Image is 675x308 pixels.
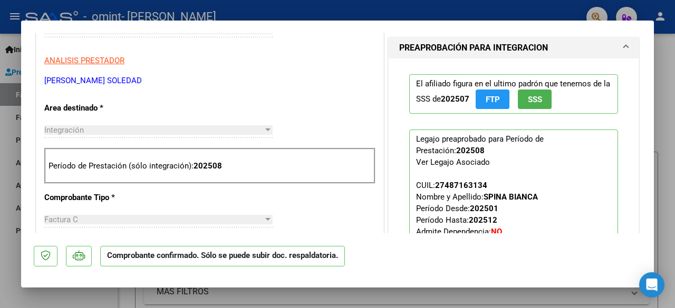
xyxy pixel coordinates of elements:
div: Open Intercom Messenger [639,272,664,297]
h1: PREAPROBACIÓN PARA INTEGRACION [399,42,548,54]
div: 27487163134 [435,180,487,191]
span: CUIL: Nombre y Apellido: Período Desde: Período Hasta: Admite Dependencia: [416,181,538,248]
span: ANALISIS PRESTADOR [44,56,124,65]
p: Período de Prestación (sólo integración): [49,160,371,172]
span: Integración [44,125,84,135]
strong: 202508 [194,161,222,171]
p: Comprobante Tipo * [44,192,143,204]
span: FTP [486,95,500,104]
button: SSS [518,90,552,109]
button: FTP [476,90,509,109]
strong: 202501 [470,204,498,213]
span: Factura C [44,215,78,224]
strong: SPINA BIANCA [484,192,538,202]
strong: 202512 [469,215,497,225]
p: El afiliado figura en el ultimo padrón que tenemos de la SSS de [409,74,618,114]
p: Legajo preaprobado para Período de Prestación: [409,130,618,254]
strong: NO [491,227,502,236]
p: [PERSON_NAME] SOLEDAD [44,75,375,87]
p: Area destinado * [44,102,143,114]
strong: 202507 [441,94,469,104]
strong: 202508 [456,146,485,155]
div: PREAPROBACIÓN PARA INTEGRACION [389,58,639,278]
div: Ver Legajo Asociado [416,156,490,168]
p: Comprobante confirmado. Sólo se puede subir doc. respaldatoria. [100,246,345,266]
mat-expansion-panel-header: PREAPROBACIÓN PARA INTEGRACION [389,37,639,58]
span: SSS [528,95,542,104]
